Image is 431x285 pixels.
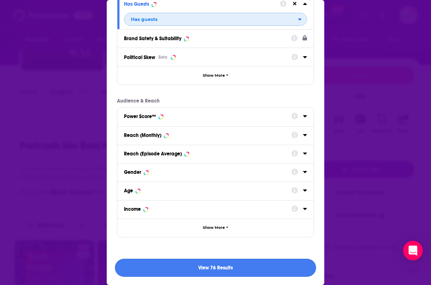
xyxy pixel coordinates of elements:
span: Political Skew [124,55,155,60]
button: Gender [124,167,291,177]
div: Open Intercom Messenger [403,241,423,260]
div: Reach (Episode Average) [124,151,182,157]
button: Political SkewBeta [124,51,291,62]
a: Brand Safety & Suitability [124,33,307,43]
button: Power Score™ [124,111,291,121]
p: Audience & Reach [117,98,314,104]
button: Age [124,185,291,196]
h2: filter dropdown [124,13,307,26]
button: Brand Safety & Suitability [124,33,291,43]
div: Gender [124,169,141,175]
button: Reach (Episode Average) [124,148,291,159]
span: Show More [203,73,225,78]
button: open menu [124,13,307,26]
button: Income [124,204,291,214]
div: Reach (Monthly) [124,132,161,138]
div: Beta [158,55,167,60]
div: Age [124,188,133,194]
span: Has guests [131,17,158,22]
div: Has Guests [124,1,149,7]
button: View 76 Results [115,259,316,277]
button: Reach (Monthly) [124,130,291,140]
button: Show More [117,66,314,84]
div: Power Score™ [124,114,156,119]
span: Show More [203,226,225,230]
div: Brand Safety & Suitability [124,36,181,41]
button: Show More [117,219,314,237]
div: Income [124,206,141,212]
